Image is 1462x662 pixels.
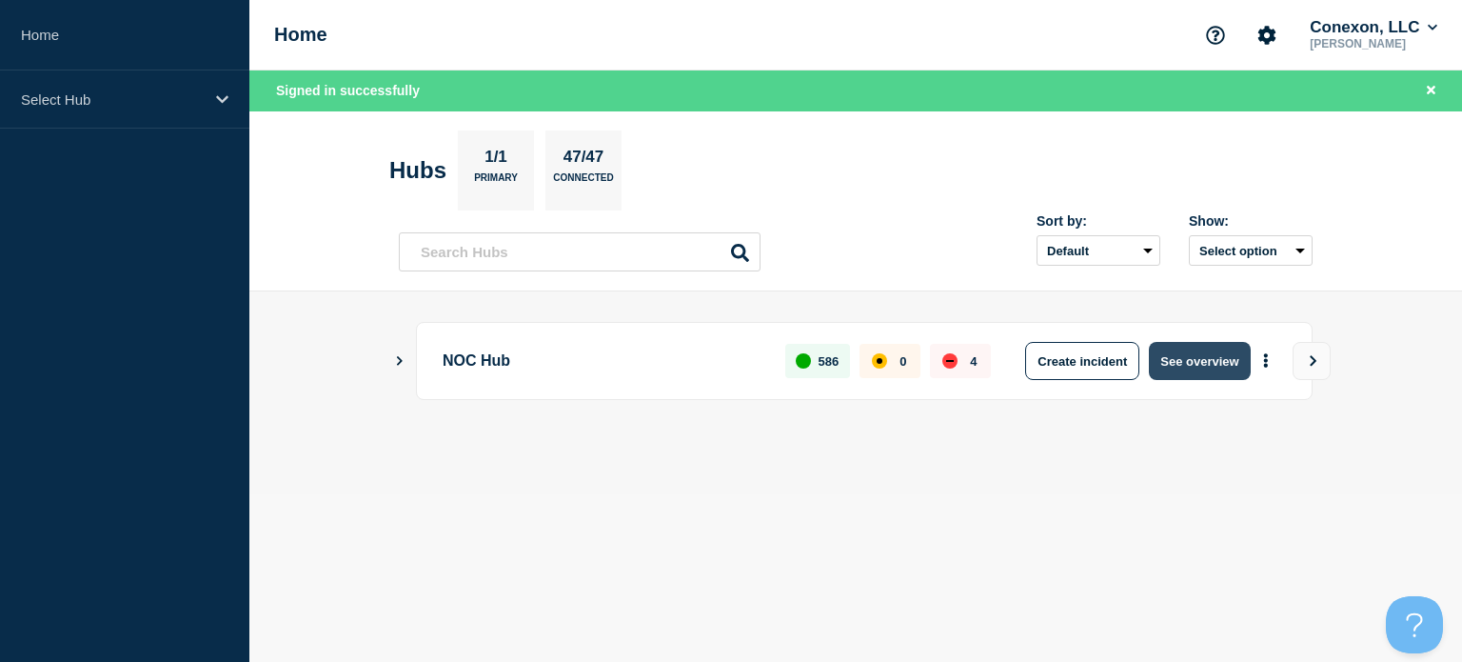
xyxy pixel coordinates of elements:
[1189,235,1313,266] button: Select option
[395,354,405,369] button: Show Connected Hubs
[274,24,327,46] h1: Home
[1025,342,1139,380] button: Create incident
[819,354,840,369] p: 586
[556,148,611,172] p: 47/47
[1037,235,1160,266] select: Sort by
[872,353,887,369] div: affected
[1189,213,1313,229] div: Show:
[478,148,515,172] p: 1/1
[1247,15,1287,55] button: Account settings
[276,83,420,98] span: Signed in successfully
[399,232,761,271] input: Search Hubs
[21,91,204,108] p: Select Hub
[1306,37,1441,50] p: [PERSON_NAME]
[899,354,906,369] p: 0
[1293,342,1331,380] button: View
[942,353,958,369] div: down
[389,157,446,184] h2: Hubs
[1037,213,1160,229] div: Sort by:
[553,172,613,192] p: Connected
[1419,80,1443,102] button: Close banner
[1254,344,1278,379] button: More actions
[474,172,518,192] p: Primary
[1195,15,1235,55] button: Support
[796,353,811,369] div: up
[1149,342,1250,380] button: See overview
[1306,18,1441,37] button: Conexon, LLC
[1386,596,1443,653] iframe: Help Scout Beacon - Open
[970,354,977,369] p: 4
[443,342,763,380] p: NOC Hub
